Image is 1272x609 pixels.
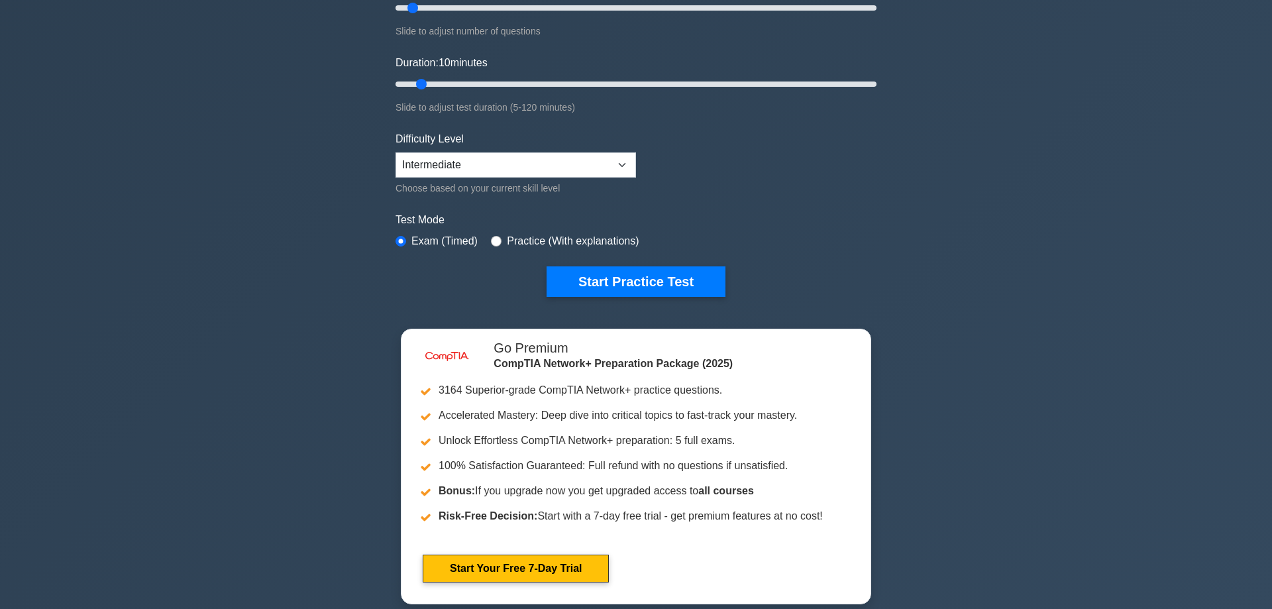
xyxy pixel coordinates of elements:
[396,131,464,147] label: Difficulty Level
[547,266,725,297] button: Start Practice Test
[396,212,876,228] label: Test Mode
[396,180,636,196] div: Choose based on your current skill level
[411,233,478,249] label: Exam (Timed)
[396,99,876,115] div: Slide to adjust test duration (5-120 minutes)
[396,55,488,71] label: Duration: minutes
[507,233,639,249] label: Practice (With explanations)
[423,555,609,582] a: Start Your Free 7-Day Trial
[396,23,876,39] div: Slide to adjust number of questions
[439,57,450,68] span: 10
